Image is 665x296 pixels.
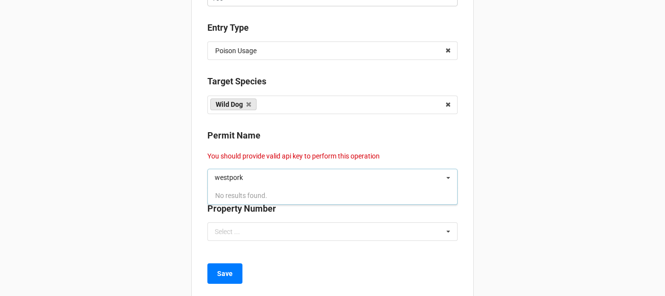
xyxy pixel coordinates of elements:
label: Entry Type [207,21,249,35]
label: Target Species [207,75,266,88]
a: Wild Dog [210,99,257,110]
p: You should provide valid api key to perform this operation [207,151,458,161]
label: Property Number [207,202,276,216]
button: Save [207,263,242,284]
label: Permit Name [207,129,260,142]
div: Poison Usage [215,47,257,54]
b: Save [217,269,233,279]
div: No results found. [207,187,458,204]
div: Select ... [212,226,254,237]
